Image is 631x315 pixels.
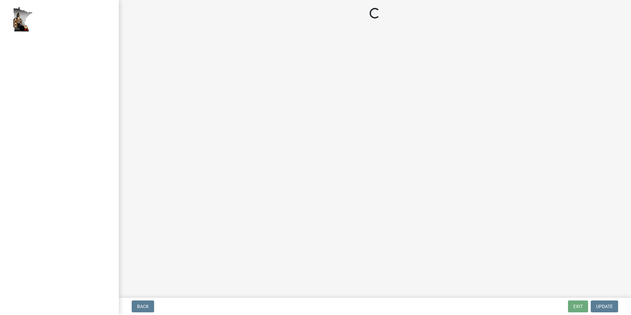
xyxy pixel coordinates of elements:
[137,304,149,309] span: Back
[132,300,154,312] button: Back
[13,7,33,32] img: Houston County, Minnesota
[596,304,613,309] span: Update
[591,300,618,312] button: Update
[568,300,588,312] button: Exit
